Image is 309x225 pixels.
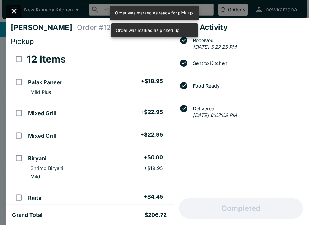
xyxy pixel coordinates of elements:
div: Order was marked as ready for pick up. [115,8,194,18]
h5: $206.72 [145,211,167,219]
span: Delivered [190,106,304,111]
button: Close [6,5,22,18]
h4: Order Activity [178,23,304,32]
em: [DATE] 5:27:25 PM [193,44,236,50]
h5: + $4.45 [144,193,163,200]
em: [DATE] 6:07:09 PM [193,112,237,118]
span: Sent to Kitchen [190,60,304,66]
h3: 12 Items [27,53,66,65]
h5: Mixed Grill [28,132,56,140]
h4: Order # 124453 [77,23,129,32]
div: Order was marked as picked up. [116,25,181,35]
p: Shrimp Biryani [30,165,63,171]
p: + $19.95 [144,165,163,171]
h5: + $18.95 [141,78,163,85]
h5: Biryani [28,155,46,162]
span: Received [190,38,304,43]
h5: Palak Paneer [28,79,62,86]
h5: Grand Total [12,211,43,219]
h4: [PERSON_NAME] [11,23,77,32]
h5: + $22.95 [140,109,163,116]
h5: + $22.95 [140,131,163,138]
h5: Raita [28,194,41,202]
p: Mild Plus [30,89,51,95]
h5: Mixed Grill [28,110,56,117]
h5: + $0.00 [144,154,163,161]
p: Mild [30,174,40,180]
span: Pickup [11,37,34,46]
span: Food Ready [190,83,304,88]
